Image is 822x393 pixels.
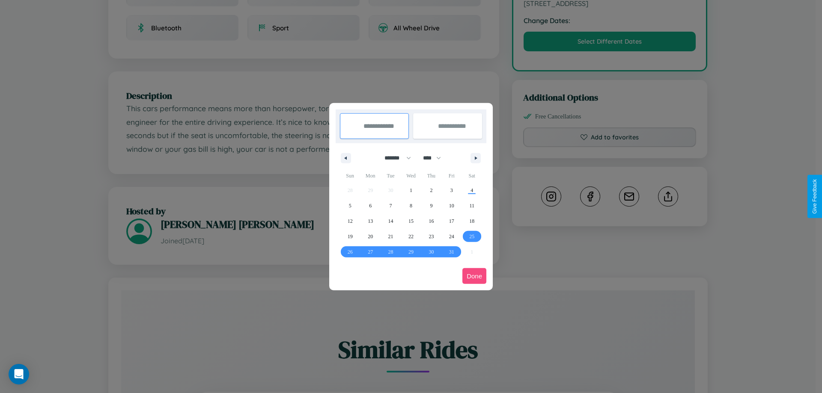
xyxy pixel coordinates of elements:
[381,169,401,183] span: Tue
[812,179,818,214] div: Give Feedback
[381,244,401,260] button: 28
[410,183,412,198] span: 1
[429,229,434,244] span: 23
[401,198,421,213] button: 8
[360,169,380,183] span: Mon
[429,244,434,260] span: 30
[462,198,482,213] button: 11
[449,198,454,213] span: 10
[408,229,414,244] span: 22
[360,198,380,213] button: 6
[449,213,454,229] span: 17
[430,183,432,198] span: 2
[421,244,441,260] button: 30
[421,213,441,229] button: 16
[469,198,474,213] span: 11
[368,213,373,229] span: 13
[401,213,421,229] button: 15
[462,213,482,229] button: 18
[441,169,462,183] span: Fri
[368,244,373,260] span: 27
[469,213,474,229] span: 18
[401,229,421,244] button: 22
[360,229,380,244] button: 20
[462,183,482,198] button: 4
[340,229,360,244] button: 19
[348,244,353,260] span: 26
[360,244,380,260] button: 27
[471,183,473,198] span: 4
[408,244,414,260] span: 29
[429,213,434,229] span: 16
[410,198,412,213] span: 8
[441,183,462,198] button: 3
[368,229,373,244] span: 20
[388,244,393,260] span: 28
[340,244,360,260] button: 26
[421,183,441,198] button: 2
[348,229,353,244] span: 19
[449,229,454,244] span: 24
[9,364,29,384] div: Open Intercom Messenger
[340,169,360,183] span: Sun
[441,213,462,229] button: 17
[381,213,401,229] button: 14
[401,244,421,260] button: 29
[469,229,474,244] span: 25
[390,198,392,213] span: 7
[421,229,441,244] button: 23
[401,169,421,183] span: Wed
[360,213,380,229] button: 13
[340,198,360,213] button: 5
[462,229,482,244] button: 25
[450,183,453,198] span: 3
[430,198,432,213] span: 9
[349,198,351,213] span: 5
[408,213,414,229] span: 15
[441,244,462,260] button: 31
[340,213,360,229] button: 12
[381,198,401,213] button: 7
[369,198,372,213] span: 6
[449,244,454,260] span: 31
[441,229,462,244] button: 24
[462,169,482,183] span: Sat
[421,169,441,183] span: Thu
[421,198,441,213] button: 9
[388,213,393,229] span: 14
[441,198,462,213] button: 10
[462,268,486,284] button: Done
[381,229,401,244] button: 21
[348,213,353,229] span: 12
[388,229,393,244] span: 21
[401,183,421,198] button: 1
